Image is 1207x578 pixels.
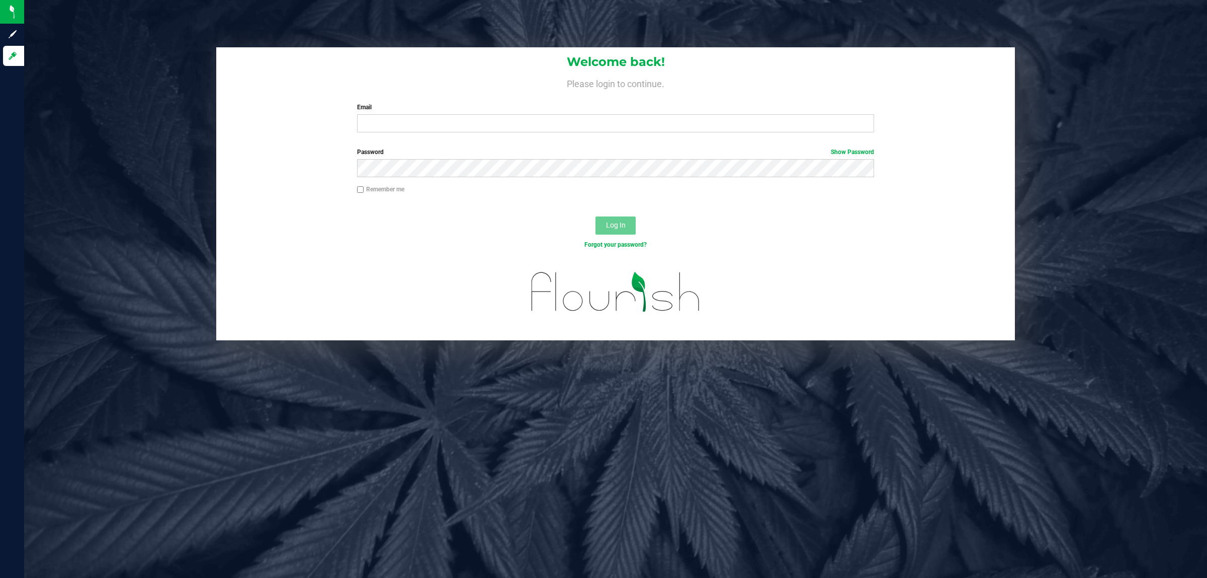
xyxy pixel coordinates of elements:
a: Forgot your password? [584,241,647,248]
label: Remember me [357,185,404,194]
label: Email [357,103,875,112]
inline-svg: Sign up [8,29,18,39]
inline-svg: Log in [8,51,18,61]
span: Log In [606,221,626,229]
h4: Please login to continue. [216,77,1015,89]
img: flourish_logo.svg [516,260,716,324]
h1: Welcome back! [216,55,1015,68]
input: Remember me [357,186,364,193]
button: Log In [595,216,636,235]
span: Password [357,149,384,156]
a: Show Password [831,149,874,156]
